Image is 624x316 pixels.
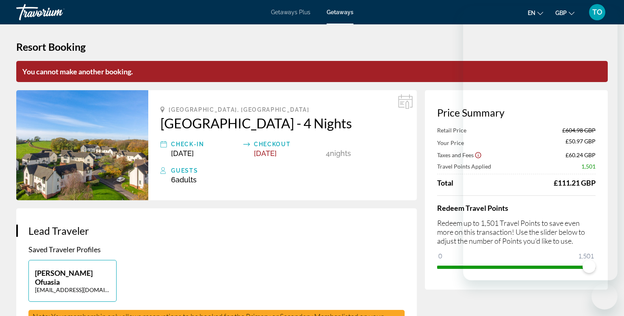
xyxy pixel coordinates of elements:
iframe: To enrich screen reader interactions, please activate Accessibility in Grammarly extension settings [591,284,617,310]
a: Getaways [327,9,353,15]
div: Checkout [254,139,322,149]
span: Nights [330,149,351,158]
p: [PERSON_NAME] Ofuasia [35,268,110,286]
span: Total [437,178,453,187]
span: Taxes and Fees [437,152,474,158]
h3: Lead Traveler [28,225,405,237]
span: [GEOGRAPHIC_DATA], [GEOGRAPHIC_DATA] [169,106,309,113]
span: [DATE] [254,149,277,158]
button: [PERSON_NAME] Ofuasia[EMAIL_ADDRESS][DOMAIN_NAME] [28,260,117,302]
p: [EMAIL_ADDRESS][DOMAIN_NAME] [35,286,110,293]
div: Guests [171,166,405,175]
span: [DATE] [171,149,194,158]
span: 6 [171,175,197,184]
span: 0 [437,251,443,261]
p: Redeem up to 1,501 Travel Points to save even more on this transaction! Use the slider below to a... [437,219,596,245]
h1: Resort Booking [16,41,608,53]
h3: Price Summary [437,106,596,119]
a: Travorium [16,2,97,23]
span: Retail Price [437,127,466,134]
span: Travel Points Applied [437,163,491,170]
a: Getaways Plus [271,9,310,15]
ngx-slider: ngx-slider [437,266,596,267]
h4: Redeem Travel Points [437,203,596,212]
iframe: To enrich screen reader interactions, please activate Accessibility in Grammarly extension settings [463,6,617,280]
div: Check-In [171,139,239,149]
p: You cannot make another booking. [16,61,608,82]
a: [GEOGRAPHIC_DATA] - 4 Nights [160,115,405,131]
span: Your Price [437,139,464,146]
button: Show Taxes and Fees breakdown [437,151,482,159]
p: Saved Traveler Profiles [28,245,405,254]
span: 4 [326,149,330,158]
span: Adults [175,175,197,184]
button: User Menu [587,4,608,21]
